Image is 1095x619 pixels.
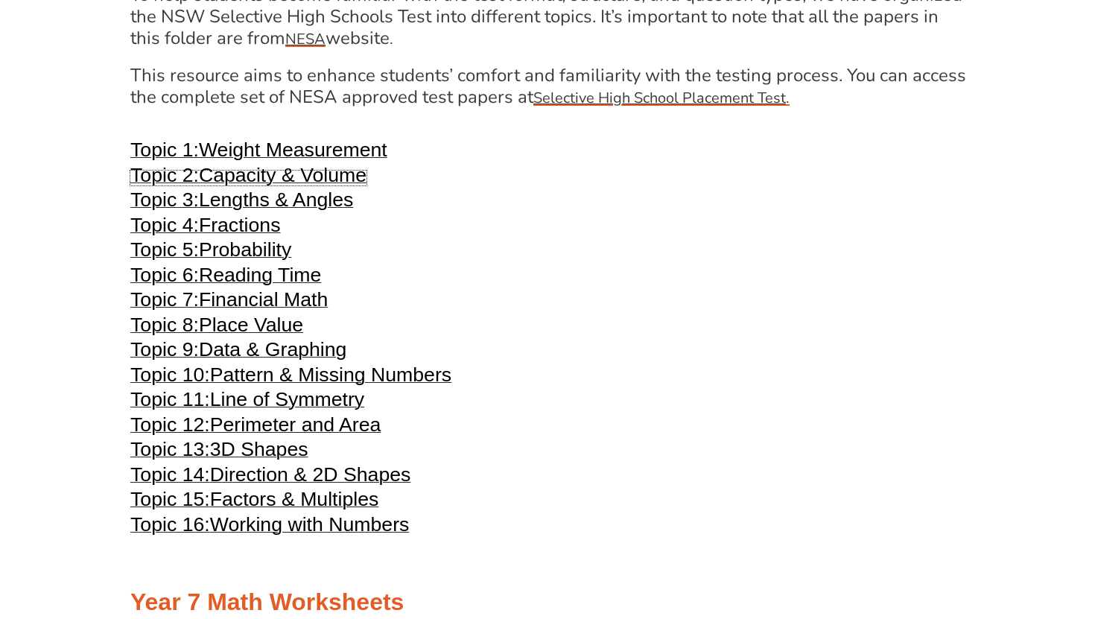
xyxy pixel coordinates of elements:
[130,463,210,486] span: Topic 14:
[130,139,199,161] span: Topic 1:
[285,29,326,49] span: NESA
[130,364,210,386] span: Topic 10:
[210,513,410,536] span: Working with Numbers
[130,413,210,436] span: Topic 12:
[210,438,308,460] span: 3D Shapes
[130,145,387,160] a: Topic 1:Weight Measurement
[130,488,210,510] span: Topic 15:
[130,513,210,536] span: Topic 16:
[786,88,790,108] span: .
[199,314,303,336] span: Place Value
[130,65,966,109] h4: This resource aims to enhance students’ comfort and familiarity with the testing process. You can...
[210,364,451,386] span: Pattern & Missing Numbers
[130,195,353,210] a: Topic 3:Lengths & Angles
[130,214,199,236] span: Topic 4:
[130,320,303,335] a: Topic 8:Place Value
[130,520,409,535] a: Topic 16:Working with Numbers
[839,451,1095,619] iframe: Chat Widget
[130,164,199,186] span: Topic 2:
[130,370,451,385] a: Topic 10:Pattern & Missing Numbers
[199,238,291,261] span: Probability
[130,338,199,361] span: Topic 9:
[130,220,281,235] a: Topic 4:Fractions
[130,445,308,460] a: Topic 13:3D Shapes
[199,288,328,311] span: Financial Math
[210,388,364,410] span: Line of Symmetry
[130,245,291,260] a: Topic 5:Probability
[130,395,364,410] a: Topic 11:Line of Symmetry
[285,26,326,50] a: NESA
[130,438,210,460] span: Topic 13:
[130,295,328,310] a: Topic 7:Financial Math
[199,139,387,161] span: Weight Measurement
[130,587,965,618] h2: Year 7 Math Worksheets
[130,264,199,286] span: Topic 6:
[199,214,281,236] span: Fractions
[130,171,366,185] a: Topic 2:Capacity & Volume
[130,345,346,360] a: Topic 9:Data & Graphing
[533,88,786,108] u: Selective High School Placement Test
[199,164,366,186] span: Capacity & Volume
[130,288,199,311] span: Topic 7:
[210,488,379,510] span: Factors & Multiples
[210,463,411,486] span: Direction & 2D Shapes
[130,270,321,285] a: Topic 6:Reading Time
[130,388,210,410] span: Topic 11:
[130,420,381,435] a: Topic 12:Perimeter and Area
[199,338,347,361] span: Data & Graphing
[199,264,321,286] span: Reading Time
[130,314,199,336] span: Topic 8:
[210,413,381,436] span: Perimeter and Area
[130,238,199,261] span: Topic 5:
[130,188,199,211] span: Topic 3:
[130,495,378,510] a: Topic 15:Factors & Multiples
[130,470,410,485] a: Topic 14:Direction & 2D Shapes
[390,29,393,49] span: .
[199,188,353,211] span: Lengths & Angles
[533,85,790,109] a: Selective High School Placement Test.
